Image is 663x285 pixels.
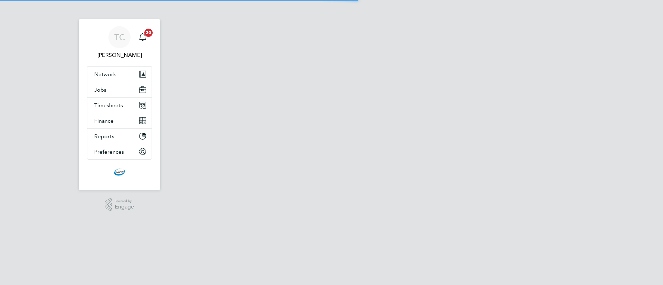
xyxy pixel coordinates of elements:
button: Preferences [87,144,152,159]
button: Jobs [87,82,152,97]
nav: Main navigation [79,19,160,190]
span: Engage [115,204,134,210]
span: Network [94,71,116,78]
span: Preferences [94,149,124,155]
button: Reports [87,129,152,144]
span: Reports [94,133,114,140]
img: cbwstaffingsolutions-logo-retina.png [114,166,125,177]
a: 20 [136,26,150,48]
button: Network [87,67,152,82]
span: Finance [94,118,114,124]
button: Finance [87,113,152,128]
span: Powered by [115,198,134,204]
a: TC[PERSON_NAME] [87,26,152,59]
button: Timesheets [87,98,152,113]
span: Timesheets [94,102,123,109]
span: 20 [144,29,153,37]
a: Go to home page [87,166,152,177]
span: TC [114,33,125,42]
a: Powered byEngage [105,198,134,211]
span: Tom Cheek [87,51,152,59]
span: Jobs [94,86,106,93]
